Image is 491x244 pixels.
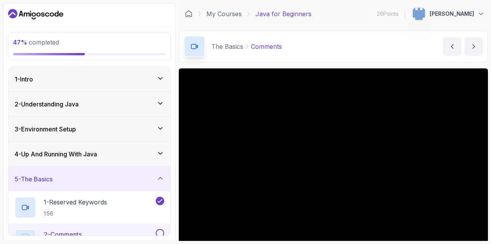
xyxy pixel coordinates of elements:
[15,75,33,84] h3: 1 - Intro
[206,9,242,18] a: My Courses
[15,149,97,159] h3: 4 - Up And Running With Java
[13,38,59,46] span: completed
[15,100,79,109] h3: 2 - Understanding Java
[15,124,76,134] h3: 3 - Environment Setup
[8,8,63,20] a: Dashboard
[411,6,485,22] button: user profile image[PERSON_NAME]
[377,10,399,18] p: 26 Points
[255,9,311,18] p: Java for Beginners
[185,10,193,18] a: Dashboard
[8,92,170,116] button: 2-Understanding Java
[44,230,82,239] p: 2 - Comments
[430,10,474,18] p: [PERSON_NAME]
[412,7,426,21] img: user profile image
[13,38,27,46] span: 47 %
[15,174,53,184] h3: 5 - The Basics
[44,198,107,207] p: 1 - Reserved Keywords
[179,68,488,242] iframe: 2 - Comments
[465,37,483,56] button: next content
[8,67,170,91] button: 1-Intro
[211,42,243,51] p: The Basics
[8,142,170,166] button: 4-Up And Running With Java
[44,210,107,217] p: 1:56
[8,117,170,141] button: 3-Environment Setup
[15,197,164,218] button: 1-Reserved Keywords1:56
[443,37,461,56] button: previous content
[251,42,282,51] p: Comments
[8,167,170,191] button: 5-The Basics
